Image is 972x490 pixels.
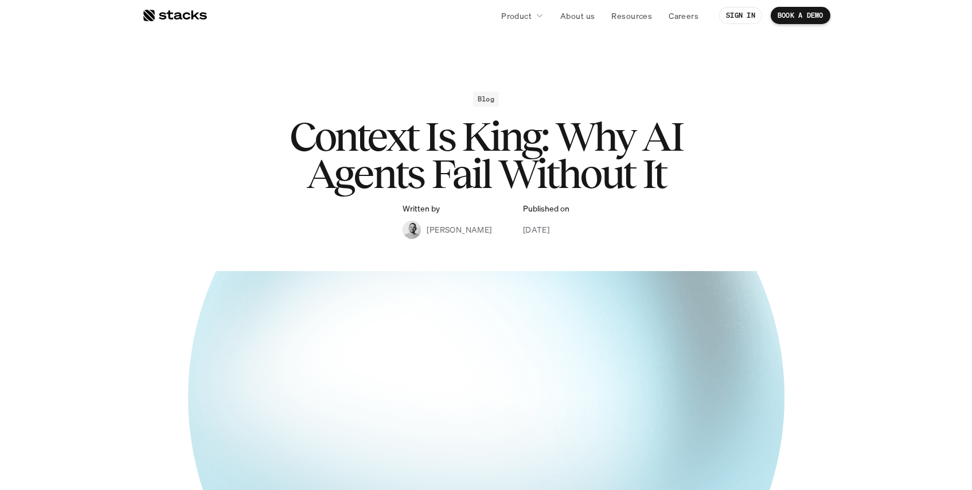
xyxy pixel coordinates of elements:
[611,10,652,22] p: Resources
[771,7,830,24] a: BOOK A DEMO
[523,204,569,214] p: Published on
[778,11,823,19] p: BOOK A DEMO
[501,10,532,22] p: Product
[719,7,762,24] a: SIGN IN
[726,11,755,19] p: SIGN IN
[553,5,602,26] a: About us
[604,5,659,26] a: Resources
[427,224,491,236] p: [PERSON_NAME]
[560,10,595,22] p: About us
[478,95,494,103] h2: Blog
[662,5,705,26] a: Careers
[523,224,550,236] p: [DATE]
[669,10,698,22] p: Careers
[403,204,440,214] p: Written by
[257,118,716,193] h1: Context Is King: Why AI Agents Fail Without It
